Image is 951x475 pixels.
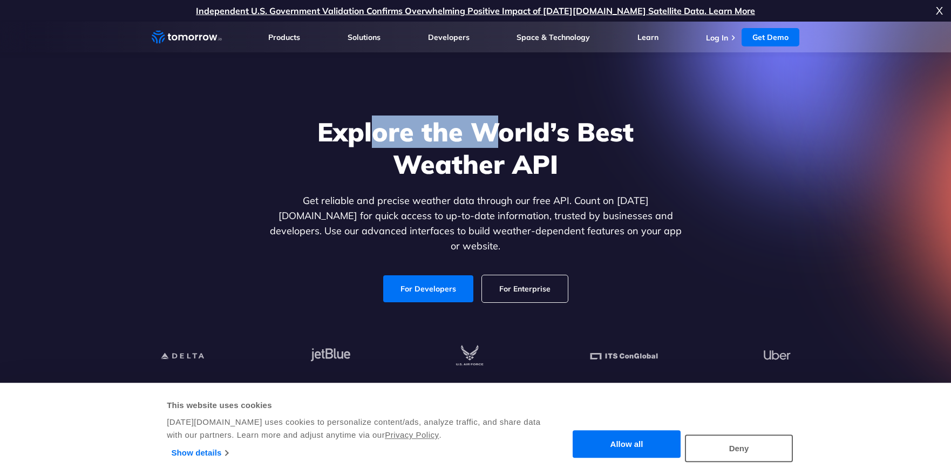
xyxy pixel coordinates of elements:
a: Learn [637,32,658,42]
p: Get reliable and precise weather data through our free API. Count on [DATE][DOMAIN_NAME] for quic... [267,193,684,254]
a: Home link [152,29,222,45]
a: Show details [172,445,228,461]
button: Deny [685,435,793,462]
a: Log In [706,33,728,43]
a: Space & Technology [517,32,590,42]
button: Allow all [573,431,681,458]
a: For Developers [383,275,473,302]
a: Privacy Policy [385,430,439,439]
a: Developers [428,32,470,42]
a: For Enterprise [482,275,568,302]
a: Solutions [348,32,381,42]
div: This website uses cookies [167,399,542,412]
a: Independent U.S. Government Validation Confirms Overwhelming Positive Impact of [DATE][DOMAIN_NAM... [196,5,755,16]
h1: Explore the World’s Best Weather API [267,116,684,180]
a: Products [268,32,300,42]
a: Get Demo [742,28,799,46]
div: [DATE][DOMAIN_NAME] uses cookies to personalize content/ads, analyze traffic, and share data with... [167,416,542,442]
